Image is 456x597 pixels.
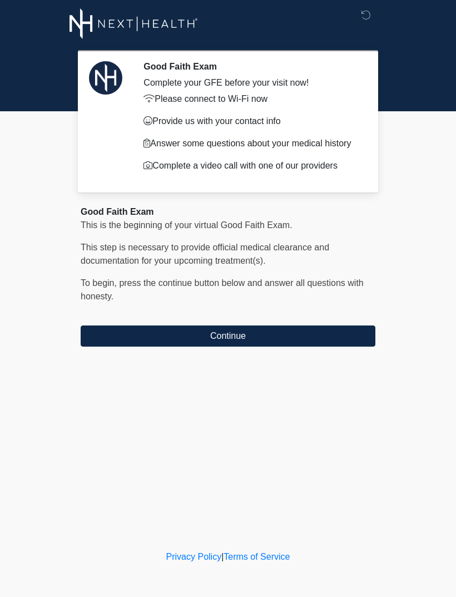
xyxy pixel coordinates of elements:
[143,61,359,72] h2: Good Faith Exam
[143,115,359,128] p: Provide us with your contact info
[81,205,375,219] div: Good Faith Exam
[143,92,359,106] p: Please connect to Wi-Fi now
[81,220,293,230] span: This is the beginning of your virtual Good Faith Exam.
[224,552,290,561] a: Terms of Service
[70,8,198,39] img: Next-Health Logo
[89,61,122,95] img: Agent Avatar
[143,76,359,90] div: Complete your GFE before your visit now!
[81,243,329,265] span: This step is necessary to provide official medical clearance and documentation for your upcoming ...
[81,325,375,347] button: Continue
[143,137,359,150] p: Answer some questions about your medical history
[221,552,224,561] a: |
[143,159,359,172] p: Complete a video call with one of our providers
[166,552,222,561] a: Privacy Policy
[81,278,364,301] span: To begin, ﻿﻿﻿﻿﻿﻿press the continue button below and answer all questions with honesty.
